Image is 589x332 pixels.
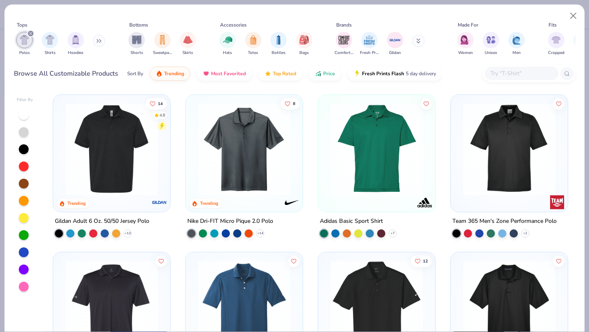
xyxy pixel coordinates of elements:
[458,21,478,29] div: Made For
[338,34,350,46] img: Comfort Colors Image
[335,32,353,56] div: filter for Comfort Colors
[362,70,404,77] span: Fresh Prints Flash
[219,32,236,56] div: filter for Hats
[180,32,196,56] button: filter button
[360,32,379,56] button: filter button
[182,50,193,56] span: Skirts
[490,69,553,78] input: Try "T-Shirt"
[150,67,190,81] button: Trending
[459,103,560,195] img: 8e2bd841-e4e9-4593-a0fd-0b5ea633da3f
[220,21,247,29] div: Accessories
[153,32,172,56] button: filter button
[457,32,474,56] div: filter for Women
[508,32,525,56] button: filter button
[296,32,312,56] div: filter for Bags
[270,32,287,56] button: filter button
[348,67,442,81] button: Fresh Prints Flash5 day delivery
[411,255,432,267] button: Like
[17,97,33,103] div: Filter By
[299,50,309,56] span: Bags
[14,69,118,79] div: Browse All Customizable Products
[548,50,564,56] span: Cropped
[156,70,162,77] img: trending.gif
[249,35,258,45] img: Totes Image
[259,67,302,81] button: Top Rated
[146,98,167,109] button: Like
[512,35,521,45] img: Men Image
[16,32,33,56] button: filter button
[309,67,341,81] button: Price
[67,32,84,56] button: filter button
[406,69,436,79] span: 5 day delivery
[523,231,527,236] span: + 2
[548,32,564,56] button: filter button
[128,32,145,56] button: filter button
[257,231,263,236] span: + 14
[420,98,432,109] button: Like
[211,70,246,77] span: Most Favorited
[288,255,299,267] button: Like
[151,194,168,211] img: Gildan logo
[45,50,56,56] span: Shirts
[391,231,395,236] span: + 7
[458,50,473,56] span: Women
[553,255,564,267] button: Like
[223,35,232,45] img: Hats Image
[553,98,564,109] button: Like
[335,32,353,56] button: filter button
[127,70,143,77] div: Sort By
[203,70,209,77] img: most_fav.gif
[483,32,499,56] div: filter for Unisex
[17,21,27,29] div: Tops
[273,70,296,77] span: Top Rated
[320,216,383,227] div: Adidas Basic Sport Shirt
[16,32,33,56] div: filter for Polos
[245,32,261,56] div: filter for Totes
[323,70,335,77] span: Price
[452,216,557,227] div: Team 365 Men's Zone Performance Polo
[427,103,527,195] img: 662ed1e6-b23a-4172-9bfc-67e880ab325b
[461,35,470,45] img: Women Image
[274,35,283,45] img: Bottles Image
[194,103,294,195] img: 21fda654-1eb2-4c2c-b188-be26a870e180
[19,50,30,56] span: Polos
[336,21,352,29] div: Brands
[549,21,557,29] div: Fits
[483,32,499,56] button: filter button
[125,231,131,236] span: + 13
[389,34,401,46] img: Gildan Image
[566,8,581,24] button: Close
[197,67,252,81] button: Most Favorited
[485,50,497,56] span: Unisex
[20,35,29,45] img: Polos Image
[284,194,300,211] img: Nike logo
[354,70,360,77] img: flash.gif
[248,50,258,56] span: Totes
[180,32,196,56] div: filter for Skirts
[293,101,295,105] span: 8
[55,216,149,227] div: Gildan Adult 6 Oz. 50/50 Jersey Polo
[423,259,428,263] span: 12
[281,98,299,109] button: Like
[360,50,379,56] span: Fresh Prints
[389,50,401,56] span: Gildan
[265,70,271,77] img: TopRated.gif
[67,32,84,56] div: filter for Hoodies
[387,32,403,56] div: filter for Gildan
[130,50,143,56] span: Shorts
[153,32,172,56] div: filter for Sweatpants
[71,35,80,45] img: Hoodies Image
[128,32,145,56] div: filter for Shorts
[508,32,525,56] div: filter for Men
[272,50,286,56] span: Bottles
[296,32,312,56] button: filter button
[61,103,162,195] img: 58f3562e-1865-49f9-a059-47c567f7ec2e
[457,32,474,56] button: filter button
[160,112,166,118] div: 4.8
[245,32,261,56] button: filter button
[294,103,395,195] img: 24bf7366-3a35-45c3-93fe-33e7e862fc5a
[132,35,142,45] img: Shorts Image
[513,50,521,56] span: Men
[153,50,172,56] span: Sweatpants
[360,32,379,56] div: filter for Fresh Prints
